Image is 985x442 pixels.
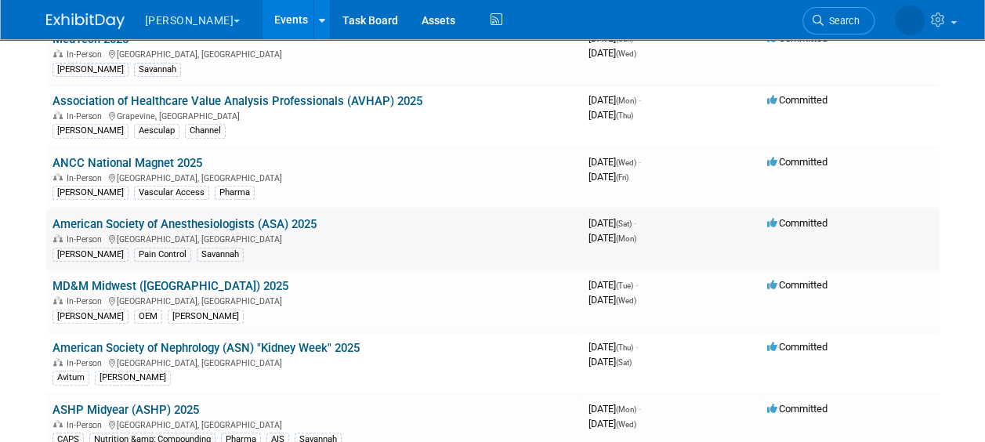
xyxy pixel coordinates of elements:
div: [PERSON_NAME] [95,371,171,385]
span: [DATE] [588,418,636,429]
span: In-Person [67,296,107,306]
span: - [636,279,638,291]
span: (Wed) [616,158,636,167]
span: (Fri) [616,173,628,182]
a: Search [802,7,875,34]
span: [DATE] [588,232,636,244]
img: In-Person Event [53,420,63,428]
span: In-Person [67,49,107,60]
span: Committed [767,156,827,168]
img: In-Person Event [53,234,63,242]
a: Association of Healthcare Value Analysis Professionals (AVHAP) 2025 [53,94,422,108]
span: In-Person [67,173,107,183]
span: (Mon) [616,96,636,105]
span: [DATE] [588,403,641,415]
span: [DATE] [588,279,638,291]
div: Savannah [197,248,244,262]
div: Channel [185,124,226,138]
a: MD&M Midwest ([GEOGRAPHIC_DATA]) 2025 [53,279,288,293]
div: [GEOGRAPHIC_DATA], [GEOGRAPHIC_DATA] [53,232,576,245]
span: Committed [767,341,827,353]
img: In-Person Event [53,49,63,57]
div: [GEOGRAPHIC_DATA], [GEOGRAPHIC_DATA] [53,356,576,368]
span: - [634,217,636,229]
div: [PERSON_NAME] [53,248,129,262]
span: - [639,403,641,415]
div: [PERSON_NAME] [53,124,129,138]
span: (Mon) [616,405,636,414]
div: [PERSON_NAME] [168,310,244,324]
img: In-Person Event [53,296,63,304]
div: [GEOGRAPHIC_DATA], [GEOGRAPHIC_DATA] [53,171,576,183]
div: [PERSON_NAME] [53,63,129,77]
span: (Wed) [616,420,636,429]
span: [DATE] [588,94,641,106]
span: (Sat) [616,358,632,367]
span: In-Person [67,358,107,368]
span: [DATE] [588,156,641,168]
div: Grapevine, [GEOGRAPHIC_DATA] [53,109,576,121]
span: (Wed) [616,49,636,58]
span: - [639,94,641,106]
img: In-Person Event [53,358,63,366]
div: OEM [134,310,162,324]
span: [DATE] [588,217,636,229]
a: ASHP Midyear (ASHP) 2025 [53,403,199,417]
span: Committed [767,217,827,229]
div: [GEOGRAPHIC_DATA], [GEOGRAPHIC_DATA] [53,294,576,306]
span: Search [824,15,860,27]
span: [DATE] [588,47,636,59]
span: In-Person [67,420,107,430]
div: Savannah [134,63,181,77]
span: [DATE] [588,171,628,183]
a: ANCC National Magnet 2025 [53,156,202,170]
span: (Sat) [616,219,632,228]
span: [DATE] [588,356,632,368]
div: Avitum [53,371,89,385]
div: [PERSON_NAME] [53,186,129,200]
a: American Society of Nephrology (ASN) "Kidney Week" 2025 [53,341,360,355]
span: (Tue) [616,281,633,290]
a: American Society of Anesthesiologists (ASA) 2025 [53,217,317,231]
div: Pharma [215,186,255,200]
span: - [639,156,641,168]
span: In-Person [67,234,107,245]
span: [DATE] [588,109,633,121]
span: Committed [767,403,827,415]
span: Committed [767,279,827,291]
span: In-Person [67,111,107,121]
div: Aesculap [134,124,179,138]
span: (Thu) [616,111,633,120]
span: (Mon) [616,234,636,243]
div: [PERSON_NAME] [53,310,129,324]
img: In-Person Event [53,173,63,181]
img: Savannah Jones [895,5,925,35]
span: Committed [767,94,827,106]
span: [DATE] [588,294,636,306]
span: - [636,341,638,353]
div: [GEOGRAPHIC_DATA], [GEOGRAPHIC_DATA] [53,47,576,60]
span: (Wed) [616,296,636,305]
div: Pain Control [134,248,191,262]
img: ExhibitDay [46,13,125,29]
div: Vascular Access [134,186,209,200]
div: [GEOGRAPHIC_DATA], [GEOGRAPHIC_DATA] [53,418,576,430]
span: (Thu) [616,343,633,352]
img: In-Person Event [53,111,63,119]
span: [DATE] [588,341,638,353]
